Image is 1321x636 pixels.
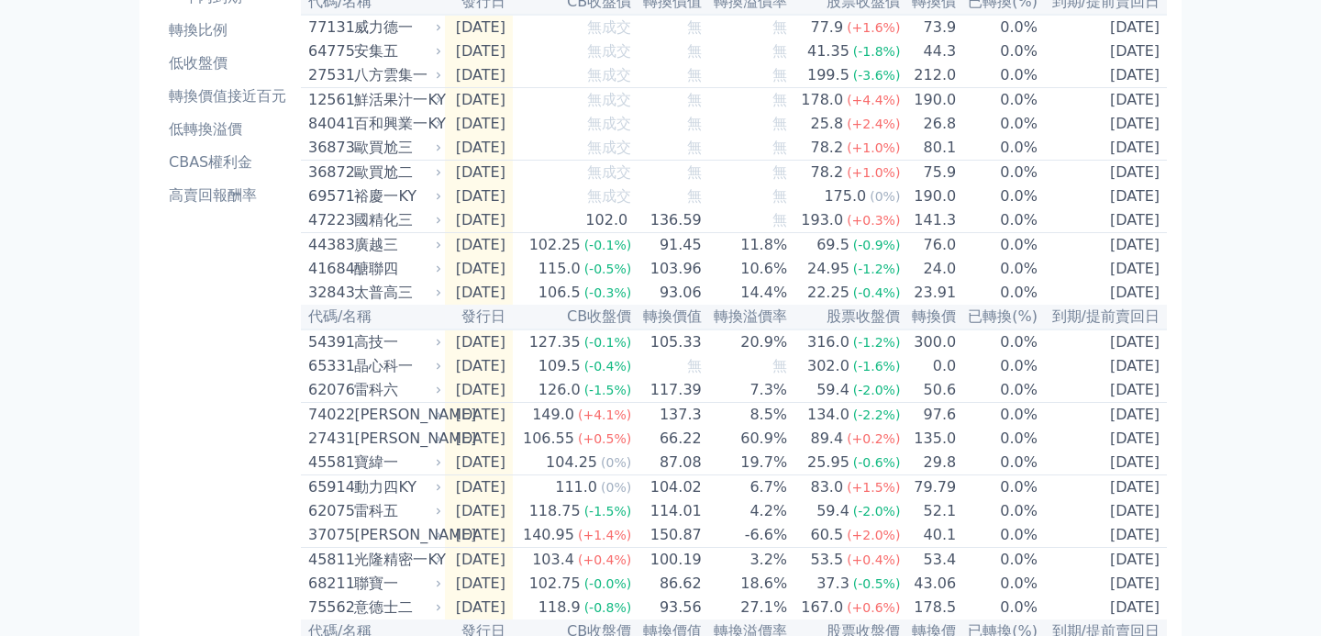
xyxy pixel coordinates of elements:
[901,378,957,403] td: 50.6
[445,451,513,475] td: [DATE]
[161,118,294,140] li: 低轉換溢價
[957,305,1038,329] th: 已轉換(%)
[308,234,350,256] div: 44383
[957,208,1038,233] td: 0.0%
[957,88,1038,113] td: 0.0%
[772,357,787,374] span: 無
[807,137,848,159] div: 78.2
[308,549,350,571] div: 45811
[1038,403,1167,428] td: [DATE]
[847,140,900,155] span: (+1.0%)
[1038,257,1167,281] td: [DATE]
[687,91,702,108] span: 無
[901,451,957,475] td: 29.8
[308,162,350,184] div: 36872
[687,18,702,36] span: 無
[901,329,957,354] td: 300.0
[957,329,1038,354] td: 0.0%
[526,234,584,256] div: 102.25
[901,184,957,208] td: 190.0
[354,355,438,377] div: 晶心科一
[308,137,350,159] div: 36873
[632,403,703,428] td: 137.3
[813,500,853,522] div: 59.4
[445,184,513,208] td: [DATE]
[847,528,900,542] span: (+2.0%)
[853,407,901,422] span: (-2.2%)
[445,257,513,281] td: [DATE]
[870,189,900,204] span: (0%)
[901,403,957,428] td: 97.6
[901,88,957,113] td: 190.0
[847,213,900,228] span: (+0.3%)
[519,524,578,546] div: 140.95
[632,572,703,596] td: 86.62
[308,524,350,546] div: 37075
[587,66,631,84] span: 無成交
[587,163,631,181] span: 無成交
[901,208,957,233] td: 141.3
[703,403,788,428] td: 8.5%
[632,548,703,573] td: 100.19
[445,475,513,500] td: [DATE]
[354,549,438,571] div: 光隆精密一KY
[957,475,1038,500] td: 0.0%
[901,233,957,258] td: 76.0
[445,161,513,185] td: [DATE]
[687,357,702,374] span: 無
[445,427,513,451] td: [DATE]
[1038,281,1167,305] td: [DATE]
[354,500,438,522] div: 雷科五
[445,403,513,428] td: [DATE]
[632,305,703,329] th: 轉換價值
[807,113,848,135] div: 25.8
[445,548,513,573] td: [DATE]
[901,257,957,281] td: 24.0
[957,427,1038,451] td: 0.0%
[901,136,957,161] td: 80.1
[526,573,584,595] div: 102.75
[772,211,787,229] span: 無
[901,281,957,305] td: 23.91
[445,233,513,258] td: [DATE]
[1038,378,1167,403] td: [DATE]
[853,383,901,397] span: (-2.0%)
[584,504,632,519] span: (-1.5%)
[813,234,853,256] div: 69.5
[161,49,294,78] a: 低收盤價
[308,379,350,401] div: 62076
[853,504,901,519] span: (-2.0%)
[445,281,513,305] td: [DATE]
[578,407,631,422] span: (+4.1%)
[161,16,294,45] a: 轉換比例
[957,63,1038,88] td: 0.0%
[161,151,294,173] li: CBAS權利金
[528,549,578,571] div: 103.4
[535,282,584,304] div: 106.5
[957,499,1038,523] td: 0.0%
[445,15,513,39] td: [DATE]
[804,64,853,86] div: 199.5
[687,42,702,60] span: 無
[687,115,702,132] span: 無
[772,66,787,84] span: 無
[587,115,631,132] span: 無成交
[1038,88,1167,113] td: [DATE]
[847,431,900,446] span: (+0.2%)
[957,523,1038,548] td: 0.0%
[1038,15,1167,39] td: [DATE]
[632,451,703,475] td: 87.08
[445,112,513,136] td: [DATE]
[901,475,957,500] td: 79.79
[308,64,350,86] div: 27531
[807,549,848,571] div: 53.5
[308,331,350,353] div: 54391
[797,89,847,111] div: 178.0
[957,161,1038,185] td: 0.0%
[526,500,584,522] div: 118.75
[1038,208,1167,233] td: [DATE]
[161,19,294,41] li: 轉換比例
[354,258,438,280] div: 醣聯四
[804,452,853,474] div: 25.95
[703,451,788,475] td: 19.7%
